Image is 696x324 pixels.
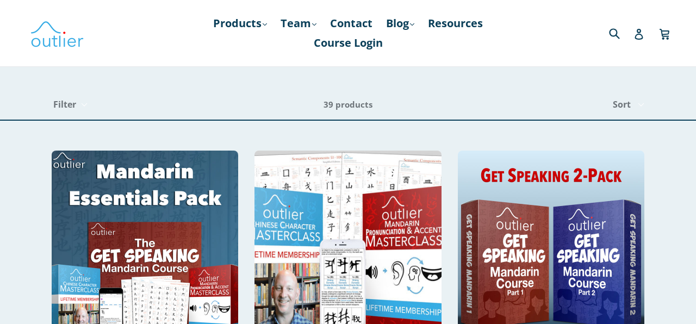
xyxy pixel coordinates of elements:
[308,33,388,53] a: Course Login
[422,14,488,33] a: Resources
[381,14,420,33] a: Blog
[606,22,636,44] input: Search
[30,17,84,49] img: Outlier Linguistics
[208,14,272,33] a: Products
[325,14,378,33] a: Contact
[275,14,322,33] a: Team
[324,99,372,110] span: 39 products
